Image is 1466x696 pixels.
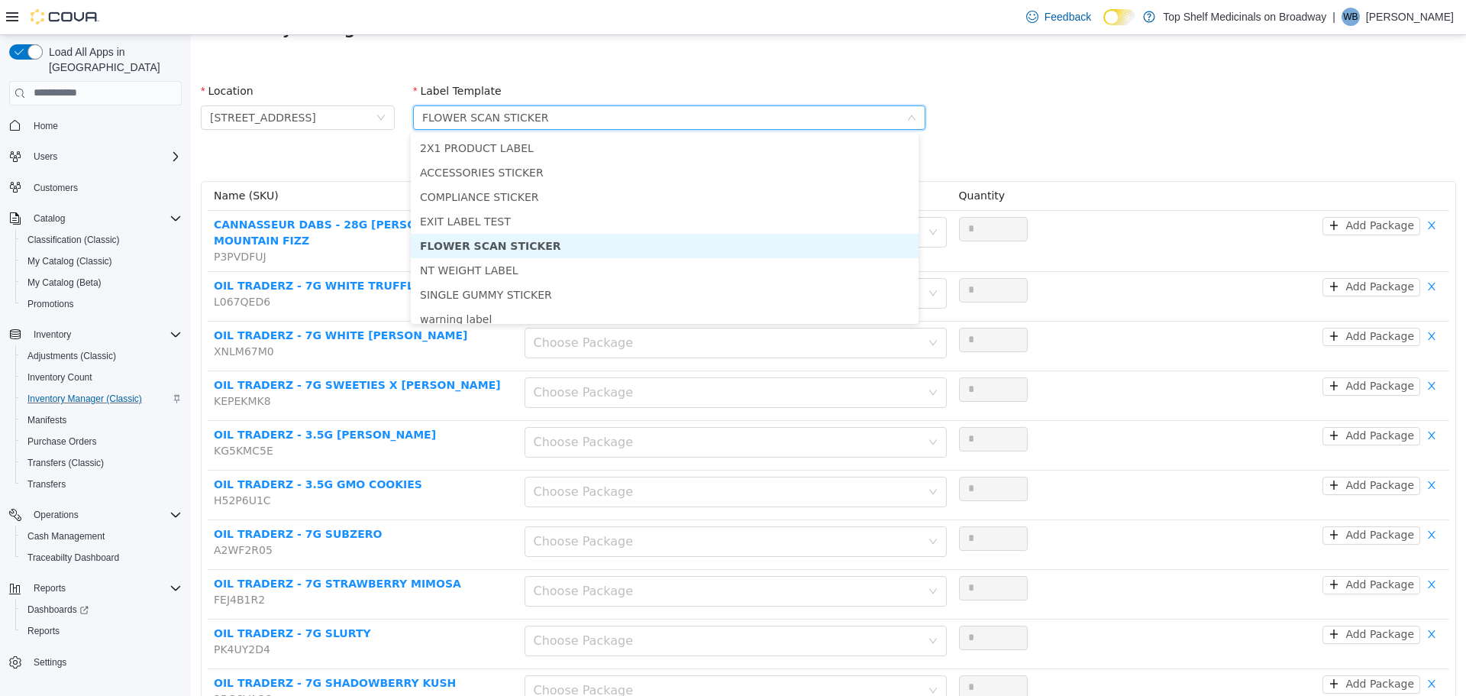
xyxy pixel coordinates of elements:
[768,154,815,167] span: Quantity
[19,71,125,94] span: 2707 N Broadway Ste B
[21,411,182,429] span: Manifests
[3,504,188,526] button: Operations
[27,147,182,166] span: Users
[34,151,57,163] span: Users
[343,300,730,316] div: Choose Package
[738,502,747,513] i: icon: down
[15,345,188,367] button: Adjustments (Classic)
[738,254,747,264] i: icon: down
[21,295,182,313] span: Promotions
[27,179,84,197] a: Customers
[738,651,747,662] i: icon: down
[15,599,188,620] a: Dashboards
[27,325,77,344] button: Inventory
[231,71,358,94] div: FLOWER SCAN STICKER
[27,625,60,637] span: Reports
[15,367,188,388] button: Inventory Count
[23,294,276,306] a: OIL TRADERZ - 7G WHITE [PERSON_NAME]
[27,435,97,448] span: Purchase Orders
[1132,640,1229,659] button: icon: plusAdd Package
[738,601,747,612] i: icon: down
[27,371,92,384] span: Inventory Count
[1342,8,1360,26] div: WAYLEN BUNN
[21,622,182,640] span: Reports
[21,549,125,567] a: Traceabilty Dashboard
[23,410,82,422] span: KG5KMC5E
[3,115,188,137] button: Home
[738,452,747,463] i: icon: down
[23,183,279,212] a: CANNASSEUR DABS - 28G [PERSON_NAME] MOUNTAIN FIZZ
[27,414,66,426] span: Manifests
[15,388,188,410] button: Inventory Manager (Classic)
[1132,392,1229,410] button: icon: plusAdd Package
[220,150,728,174] li: COMPLIANCE STICKER
[21,295,80,313] a: Promotions
[23,608,79,620] span: PK4UY2D4
[27,116,182,135] span: Home
[23,360,80,372] span: KEPEKMK8
[34,509,79,521] span: Operations
[34,656,66,668] span: Settings
[27,457,104,469] span: Transfers (Classic)
[21,475,72,494] a: Transfers
[1229,293,1252,311] button: icon: close
[343,499,730,514] div: Choose Package
[15,620,188,642] button: Reports
[1132,243,1229,261] button: icon: plusAdd Package
[738,552,747,562] i: icon: down
[1103,9,1135,25] input: Dark Mode
[1229,342,1252,361] button: icon: close
[27,579,182,597] span: Reports
[220,272,728,296] li: warning label
[27,652,182,672] span: Settings
[23,642,265,654] a: OIL TRADERZ - 7G SHADOWBERRY KUSH
[1229,182,1252,200] button: icon: close
[27,277,102,289] span: My Catalog (Beta)
[23,443,231,455] a: OIL TRADERZ - 3.5G GMO COOKIES
[1132,541,1229,559] button: icon: plusAdd Package
[27,604,89,616] span: Dashboards
[31,9,99,24] img: Cova
[3,651,188,673] button: Settings
[23,154,88,167] span: Name (SKU)
[1132,182,1229,200] button: icon: plusAdd Package
[34,329,71,341] span: Inventory
[21,368,98,387] a: Inventory Count
[738,403,747,413] i: icon: down
[220,199,728,223] li: FLOWER SCAN STICKER
[27,653,73,672] a: Settings
[343,400,730,415] div: Choose Package
[23,261,79,273] span: L067QED6
[21,475,182,494] span: Transfers
[343,350,730,365] div: Choose Package
[21,549,182,567] span: Traceabilty Dashboard
[343,549,730,564] div: Choose Package
[23,244,231,257] a: OIL TRADERZ - 7G WHITE TRUFFLE
[1132,442,1229,460] button: icon: plusAdd Package
[15,452,188,474] button: Transfers (Classic)
[27,147,63,166] button: Users
[27,530,105,542] span: Cash Management
[220,174,728,199] li: EXIT LABEL TEST
[21,390,148,408] a: Inventory Manager (Classic)
[27,506,182,524] span: Operations
[220,223,728,248] li: NT WEIGHT LABEL
[27,393,142,405] span: Inventory Manager (Classic)
[738,193,747,203] i: icon: down
[23,592,180,604] a: OIL TRADERZ - 7G SLURTY
[23,542,270,555] a: OIL TRADERZ - 7G STRAWBERRY MIMOSA
[15,526,188,547] button: Cash Management
[21,432,103,451] a: Purchase Orders
[10,50,63,62] label: Location
[23,509,82,521] span: A2WF2R05
[1163,8,1326,26] p: Top Shelf Medicinals on Broadway
[21,454,110,472] a: Transfers (Classic)
[1132,293,1229,311] button: icon: plusAdd Package
[21,454,182,472] span: Transfers (Classic)
[21,252,118,270] a: My Catalog (Classic)
[27,178,182,197] span: Customers
[27,209,182,228] span: Catalog
[1229,591,1252,609] button: icon: close
[21,432,182,451] span: Purchase Orders
[1366,8,1454,26] p: [PERSON_NAME]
